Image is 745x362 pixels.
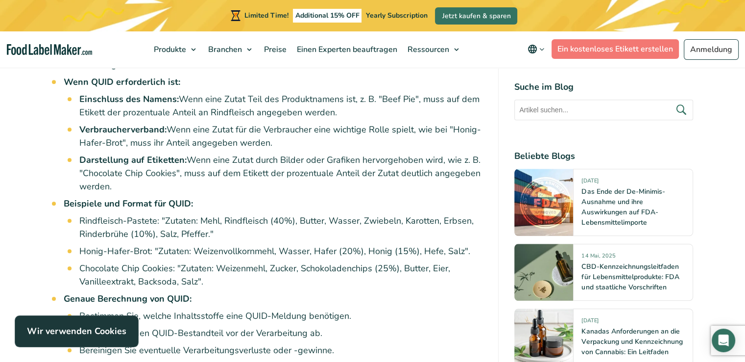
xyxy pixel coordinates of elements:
a: CBD-Kennzeichnungsleitfaden für Lebensmittelprodukte: FDA und staatliche Vorschriften [581,262,679,292]
span: [DATE] [581,177,598,188]
div: Open Intercom Messenger [712,329,735,352]
li: Bestimmen Sie, welche Inhaltsstoffe eine QUID-Meldung benötigen. [79,310,483,323]
strong: Einschluss des Namens: [79,93,179,105]
strong: Darstellung auf Etiketten: [79,154,187,166]
a: Jetzt kaufen & sparen [435,7,517,25]
a: Ein kostenloses Etikett erstellen [552,39,679,59]
strong: Verbraucherverband: [79,124,167,135]
a: Produkte [149,31,201,68]
a: Anmeldung [684,39,739,60]
input: Artikel suchen... [514,100,693,120]
a: Branchen [203,31,257,68]
span: Yearly Subscription [366,11,427,20]
li: Messen Sie jeden QUID-Bestandteil vor der Verarbeitung ab. [79,327,483,340]
a: Einen Experten beauftragen [292,31,400,68]
strong: Wenn QUID erforderlich ist: [64,76,180,88]
strong: Beispiele und Format für QUID: [64,198,193,209]
strong: Genaue Berechnung von QUID: [64,293,192,305]
li: Bereinigen Sie eventuelle Verarbeitungsverluste oder -gewinne. [79,344,483,357]
a: Preise [259,31,289,68]
a: Ressourcen [403,31,464,68]
h4: Beliebte Blogs [514,150,693,163]
a: Kanadas Anforderungen an die Verpackung und Kennzeichnung von Cannabis: Ein Leitfaden [581,327,682,357]
li: Rindfleisch-Pastete: "Zutaten: Mehl, Rindfleisch (40%), Butter, Wasser, Zwiebeln, Karotten, Erbse... [79,214,483,241]
span: 14 Mai, 2025 [581,252,615,263]
span: Produkte [151,44,187,55]
span: Ressourcen [405,44,450,55]
span: Additional 15% OFF [293,9,362,23]
li: Wenn eine Zutat für die Verbraucher eine wichtige Rolle spielt, wie bei "Honig-Hafer-Brot", muss ... [79,123,483,150]
li: Honig-Hafer-Brot: "Zutaten: Weizenvollkornmehl, Wasser, Hafer (20%), Honig (15%), Hefe, Salz". [79,245,483,258]
span: Limited Time! [244,11,288,20]
span: Einen Experten beauftragen [294,44,398,55]
strong: Wir verwenden Cookies [27,325,126,337]
span: Branchen [205,44,243,55]
li: Wenn eine Zutat Teil des Produktnamens ist, z. B. "Beef Pie", muss auf dem Etikett der prozentual... [79,93,483,119]
h4: Suche im Blog [514,80,693,94]
span: Preise [261,44,288,55]
li: Chocolate Chip Cookies: "Zutaten: Weizenmehl, Zucker, Schokoladenchips (25%), Butter, Eier, Vanil... [79,262,483,288]
span: [DATE] [581,317,598,328]
li: Wenn eine Zutat durch Bilder oder Grafiken hervorgehoben wird, wie z. B. "Chocolate Chip Cookies"... [79,154,483,193]
a: Das Ende der De-Minimis-Ausnahme und ihre Auswirkungen auf FDA-Lebensmittelimporte [581,187,665,227]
